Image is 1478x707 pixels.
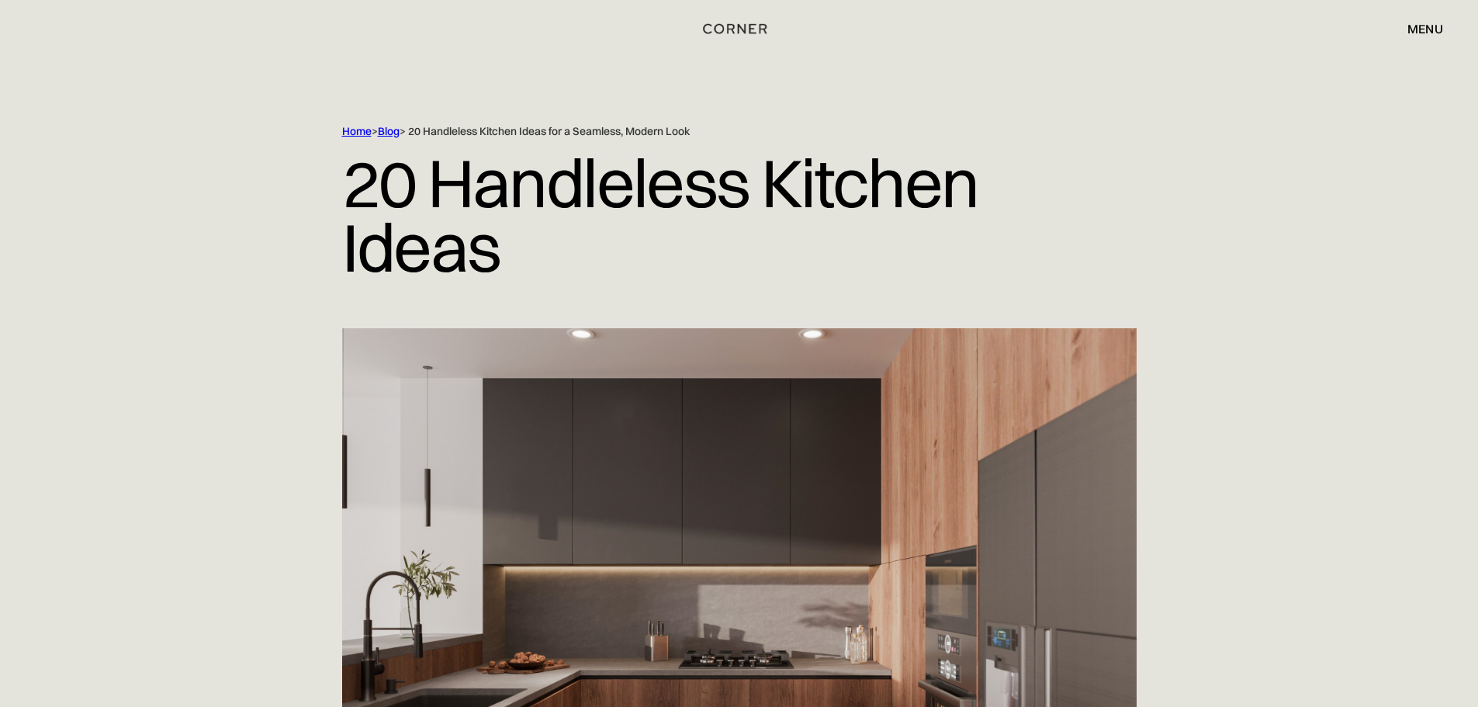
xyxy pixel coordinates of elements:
[1407,23,1443,35] div: menu
[378,124,400,138] a: Blog
[342,124,372,138] a: Home
[342,124,1071,139] div: > > 20 Handleless Kitchen Ideas for a Seamless, Modern Look
[1392,16,1443,42] div: menu
[342,139,1137,291] h1: 20 Handleless Kitchen Ideas
[686,19,792,39] a: home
